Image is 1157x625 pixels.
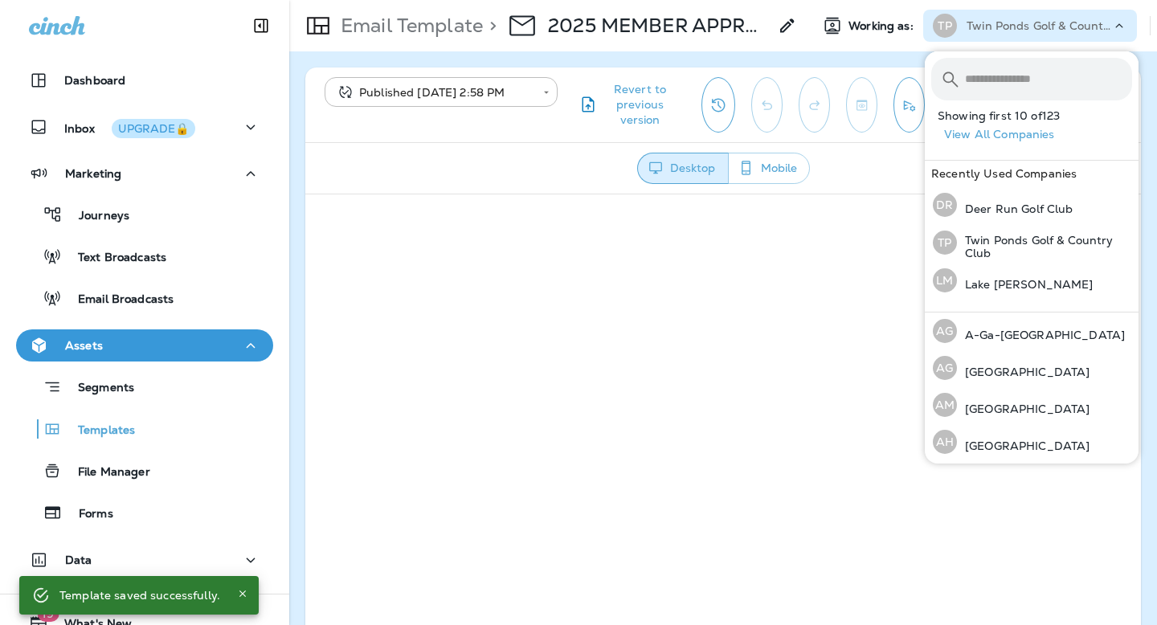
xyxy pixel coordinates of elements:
[701,77,735,133] button: View Changelog
[16,454,273,488] button: File Manager
[933,231,957,255] div: TP
[933,14,957,38] div: TP
[957,402,1090,415] p: [GEOGRAPHIC_DATA]
[925,161,1139,186] div: Recently Used Companies
[848,19,917,33] span: Working as:
[957,202,1073,215] p: Deer Run Golf Club
[62,465,150,480] p: File Manager
[62,292,174,308] p: Email Broadcasts
[957,278,1094,291] p: Lake [PERSON_NAME]
[16,412,273,446] button: Templates
[16,281,273,315] button: Email Broadcasts
[925,186,1139,223] button: DRDeer Run Golf Club
[62,423,135,439] p: Templates
[239,10,284,42] button: Collapse Sidebar
[957,366,1090,378] p: [GEOGRAPHIC_DATA]
[933,356,957,380] div: AG
[62,251,166,266] p: Text Broadcasts
[65,339,103,352] p: Assets
[16,157,273,190] button: Marketing
[938,109,1139,122] p: Showing first 10 of 123
[233,584,252,603] button: Close
[65,554,92,566] p: Data
[64,119,195,136] p: Inbox
[925,349,1139,386] button: AG[GEOGRAPHIC_DATA]
[62,381,134,397] p: Segments
[16,544,273,576] button: Data
[957,234,1132,259] p: Twin Ponds Golf & Country Club
[570,77,689,133] button: Revert to previous version
[933,319,957,343] div: AG
[933,430,957,454] div: AH
[16,64,273,96] button: Dashboard
[63,507,113,522] p: Forms
[65,167,121,180] p: Marketing
[16,496,273,529] button: Forms
[933,193,957,217] div: DR
[112,119,195,138] button: UPGRADE🔒
[925,423,1139,460] button: AH[GEOGRAPHIC_DATA]
[16,198,273,231] button: Journeys
[925,312,1139,349] button: AGA-Ga-[GEOGRAPHIC_DATA]
[16,329,273,362] button: Assets
[925,223,1139,262] button: TPTwin Ponds Golf & Country Club
[336,84,532,100] div: Published [DATE] 2:58 PM
[118,123,189,134] div: UPGRADE🔒
[925,460,1139,499] button: AG[GEOGRAPHIC_DATA] [US_STATE]
[483,14,497,38] p: >
[925,386,1139,423] button: AM[GEOGRAPHIC_DATA]
[59,581,220,610] div: Template saved successfully.
[16,370,273,404] button: Segments
[63,209,129,224] p: Journeys
[967,19,1111,32] p: Twin Ponds Golf & Country Club
[933,268,957,292] div: LM
[925,262,1139,299] button: LMLake [PERSON_NAME]
[598,82,682,128] span: Revert to previous version
[548,14,768,38] p: 2025 MEMBER APPRECAITION - 7 Days Left - 8/31
[957,439,1090,452] p: [GEOGRAPHIC_DATA]
[334,14,483,38] p: Email Template
[893,77,925,133] button: Send test email
[16,239,273,273] button: Text Broadcasts
[728,153,810,184] button: Mobile
[933,393,957,417] div: AM
[938,122,1139,147] button: View All Companies
[16,111,273,143] button: InboxUPGRADE🔒
[64,74,125,87] p: Dashboard
[637,153,729,184] button: Desktop
[957,329,1125,341] p: A-Ga-[GEOGRAPHIC_DATA]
